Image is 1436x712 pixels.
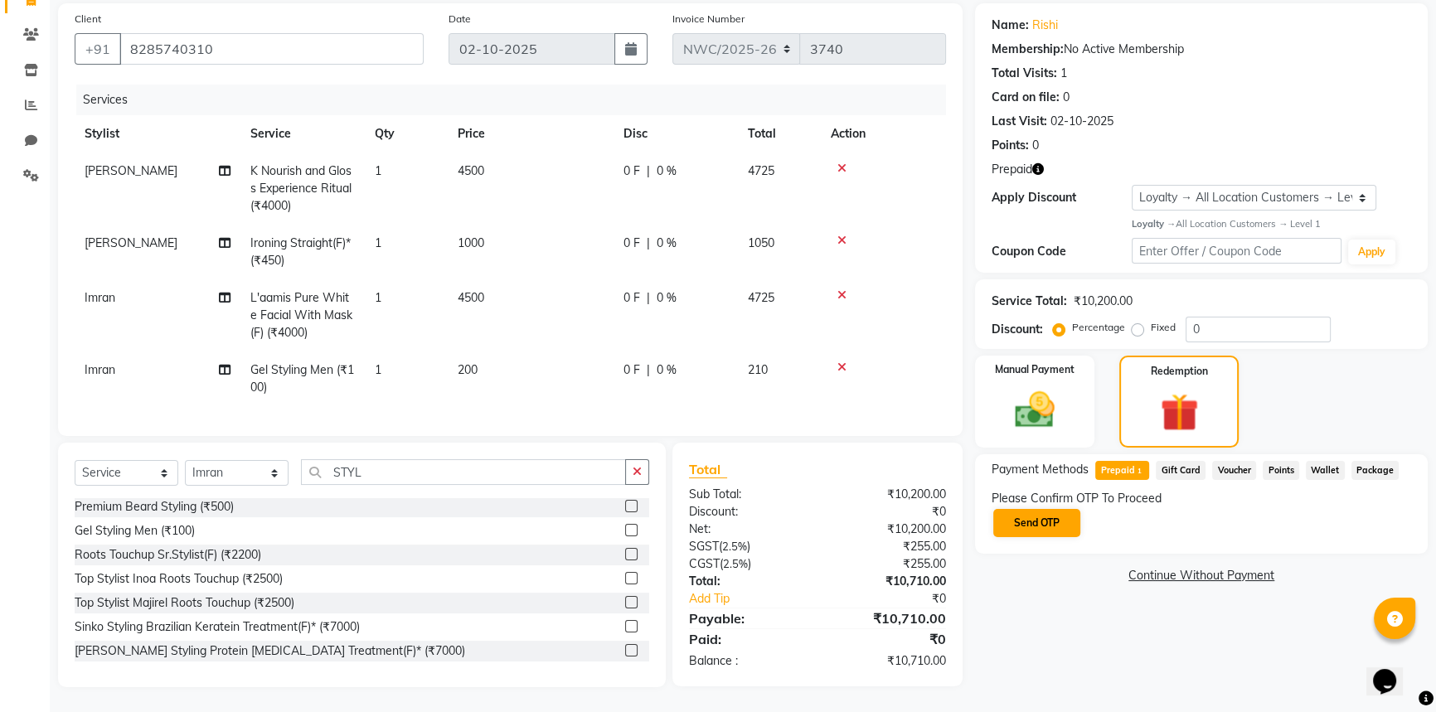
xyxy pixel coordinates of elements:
span: 210 [748,362,768,377]
div: ( ) [677,538,817,555]
div: Total Visits: [992,65,1057,82]
div: ₹0 [817,629,958,649]
span: 0 F [623,162,640,180]
div: 0 [1063,89,1070,106]
div: Please Confirm OTP To Proceed [992,490,1411,507]
span: 1000 [458,235,484,250]
div: No Active Membership [992,41,1411,58]
div: 1 [1060,65,1067,82]
label: Invoice Number [672,12,745,27]
span: 4725 [748,290,774,305]
span: Imran [85,362,115,377]
label: Manual Payment [995,362,1075,377]
div: Last Visit: [992,113,1047,130]
span: 1 [375,362,381,377]
div: ₹0 [817,503,958,521]
th: Total [738,115,821,153]
button: Send OTP [993,509,1080,537]
span: 1 [375,290,381,305]
a: Rishi [1032,17,1058,34]
th: Stylist [75,115,240,153]
div: Total: [677,573,817,590]
span: Payment Methods [992,461,1089,478]
div: ₹10,200.00 [1074,293,1133,310]
span: K Nourish and Gloss Experience Ritual (₹4000) [250,163,352,213]
span: | [647,289,650,307]
label: Percentage [1072,320,1125,335]
span: 1 [375,235,381,250]
button: +91 [75,33,121,65]
div: Discount: [677,503,817,521]
span: | [647,235,650,252]
span: Prepaid [1095,461,1149,480]
span: Voucher [1212,461,1256,480]
div: Coupon Code [992,243,1132,260]
span: Wallet [1306,461,1345,480]
div: Name: [992,17,1029,34]
iframe: chat widget [1366,646,1419,695]
span: 200 [458,362,478,377]
div: Gel Styling Men (₹100) [75,522,195,540]
div: ₹10,710.00 [817,573,958,590]
div: Service Total: [992,293,1067,310]
span: [PERSON_NAME] [85,235,177,250]
button: Apply [1348,240,1395,264]
span: 0 % [657,235,677,252]
div: Premium Beard Styling (₹500) [75,498,234,516]
span: Gift Card [1156,461,1206,480]
span: 4500 [458,163,484,178]
span: 0 F [623,289,640,307]
div: 0 [1032,137,1039,154]
th: Action [821,115,946,153]
div: [PERSON_NAME] Styling Protein [MEDICAL_DATA] Treatment(F)* (₹7000) [75,642,465,660]
div: Apply Discount [992,189,1132,206]
div: ₹10,710.00 [817,608,958,628]
img: _cash.svg [1002,387,1067,433]
span: 4500 [458,290,484,305]
span: Gel Styling Men (₹100) [250,362,354,395]
span: 2.5% [723,557,748,570]
div: Points: [992,137,1029,154]
input: Search or Scan [301,459,626,485]
div: Discount: [992,321,1043,338]
label: Fixed [1151,320,1176,335]
span: 0 % [657,289,677,307]
span: 1 [375,163,381,178]
div: Services [76,85,958,115]
div: ₹255.00 [817,555,958,573]
span: 0 F [623,361,640,379]
div: Paid: [677,629,817,649]
span: L'aamis Pure White Facial With Mask(F) (₹4000) [250,290,352,340]
div: ₹0 [841,590,958,608]
span: 1050 [748,235,774,250]
span: Prepaid [992,161,1032,178]
div: ₹10,710.00 [817,652,958,670]
div: All Location Customers → Level 1 [1132,217,1411,231]
label: Redemption [1151,364,1208,379]
div: Payable: [677,608,817,628]
strong: Loyalty → [1132,218,1176,230]
th: Service [240,115,365,153]
div: ₹255.00 [817,538,958,555]
input: Search by Name/Mobile/Email/Code [119,33,424,65]
span: [PERSON_NAME] [85,163,177,178]
div: Top Stylist Majirel Roots Touchup (₹2500) [75,594,294,612]
div: 02-10-2025 [1050,113,1113,130]
span: 1 [1135,467,1144,477]
span: Package [1351,461,1400,480]
span: Points [1263,461,1299,480]
span: CGST [689,556,720,571]
a: Continue Without Payment [978,567,1424,584]
div: Roots Touchup Sr.Stylist(F) (₹2200) [75,546,261,564]
div: Sub Total: [677,486,817,503]
span: 2.5% [722,540,747,553]
div: Membership: [992,41,1064,58]
span: | [647,162,650,180]
div: Net: [677,521,817,538]
div: Balance : [677,652,817,670]
span: 0 % [657,162,677,180]
th: Qty [365,115,448,153]
div: ₹10,200.00 [817,486,958,503]
span: Ironing Straight(F)* (₹450) [250,235,351,268]
span: 0 F [623,235,640,252]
